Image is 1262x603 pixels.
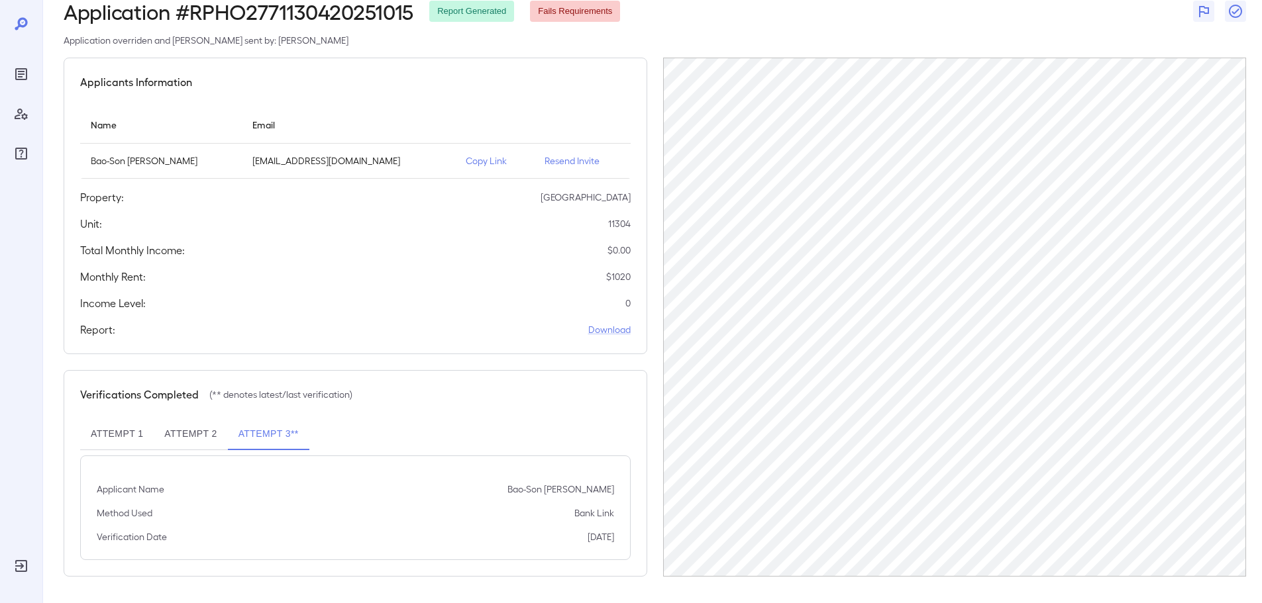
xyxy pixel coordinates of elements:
[507,483,614,496] p: Bao-Son [PERSON_NAME]
[11,64,32,85] div: Reports
[80,106,242,144] th: Name
[606,270,631,283] p: $ 1020
[588,530,614,543] p: [DATE]
[545,154,619,167] p: Resend Invite
[607,244,631,257] p: $ 0.00
[574,506,614,520] p: Bank Link
[97,530,167,543] p: Verification Date
[625,297,631,310] p: 0
[154,418,227,450] button: Attempt 2
[1225,1,1246,22] button: Close Report
[530,5,620,18] span: Fails Requirements
[80,242,185,258] h5: Total Monthly Income:
[541,191,631,204] p: [GEOGRAPHIC_DATA]
[252,154,445,167] p: [EMAIL_ADDRESS][DOMAIN_NAME]
[91,154,231,167] p: Bao-Son [PERSON_NAME]
[80,387,199,402] h5: Verifications Completed
[97,483,164,496] p: Applicant Name
[80,295,146,311] h5: Income Level:
[80,269,146,285] h5: Monthly Rent:
[588,323,631,336] a: Download
[242,106,455,144] th: Email
[209,388,352,401] p: (** denotes latest/last verification)
[228,418,309,450] button: Attempt 3**
[80,216,102,232] h5: Unit:
[80,74,192,90] h5: Applicants Information
[466,154,523,167] p: Copy Link
[64,34,1246,47] p: Application overriden and [PERSON_NAME] sent by: [PERSON_NAME]
[11,103,32,124] div: Manage Users
[80,322,115,338] h5: Report:
[429,5,514,18] span: Report Generated
[97,506,152,520] p: Method Used
[80,106,631,179] table: simple table
[1193,1,1214,22] button: Flag Report
[80,418,154,450] button: Attempt 1
[608,217,631,230] p: 11304
[11,143,32,164] div: FAQ
[80,189,124,205] h5: Property:
[11,555,32,577] div: Log Out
